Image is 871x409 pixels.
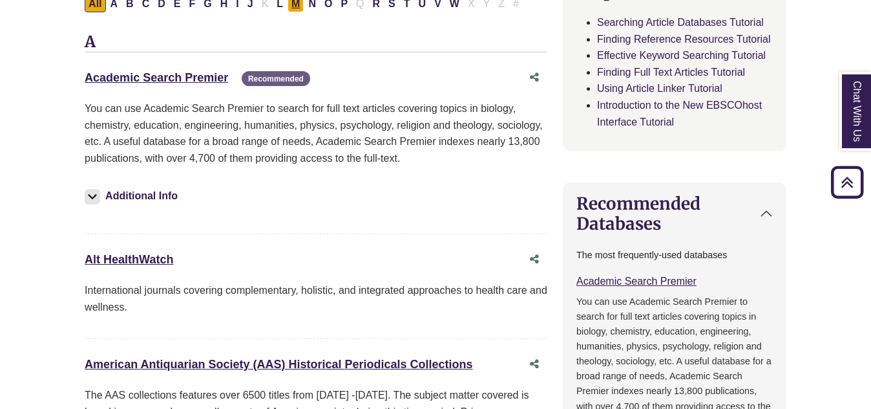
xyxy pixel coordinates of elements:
[826,173,868,191] a: Back to Top
[85,71,228,84] a: Academic Search Premier
[576,248,773,263] p: The most frequently-used databases
[597,100,762,127] a: Introduction to the New EBSCOhost Interface Tutorial
[85,358,473,371] a: American Antiquarian Society (AAS) Historical Periodicals Collections
[597,34,771,45] a: Finding Reference Resources Tutorial
[597,50,766,61] a: Effective Keyword Searching Tutorial
[85,253,173,266] a: Alt HealthWatch
[521,352,547,377] button: Share this database
[521,65,547,90] button: Share this database
[85,33,547,52] h3: A
[242,71,310,86] span: Recommended
[85,187,182,205] button: Additional Info
[576,276,697,287] a: Academic Search Premier
[563,183,786,244] button: Recommended Databases
[85,282,547,315] p: International journals covering complementary, holistic, and integrated approaches to health care...
[521,247,547,272] button: Share this database
[85,100,547,166] p: You can use Academic Search Premier to search for full text articles covering topics in biology, ...
[597,67,745,78] a: Finding Full Text Articles Tutorial
[597,17,764,28] a: Searching Article Databases Tutorial
[597,83,722,94] a: Using Article Linker Tutorial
